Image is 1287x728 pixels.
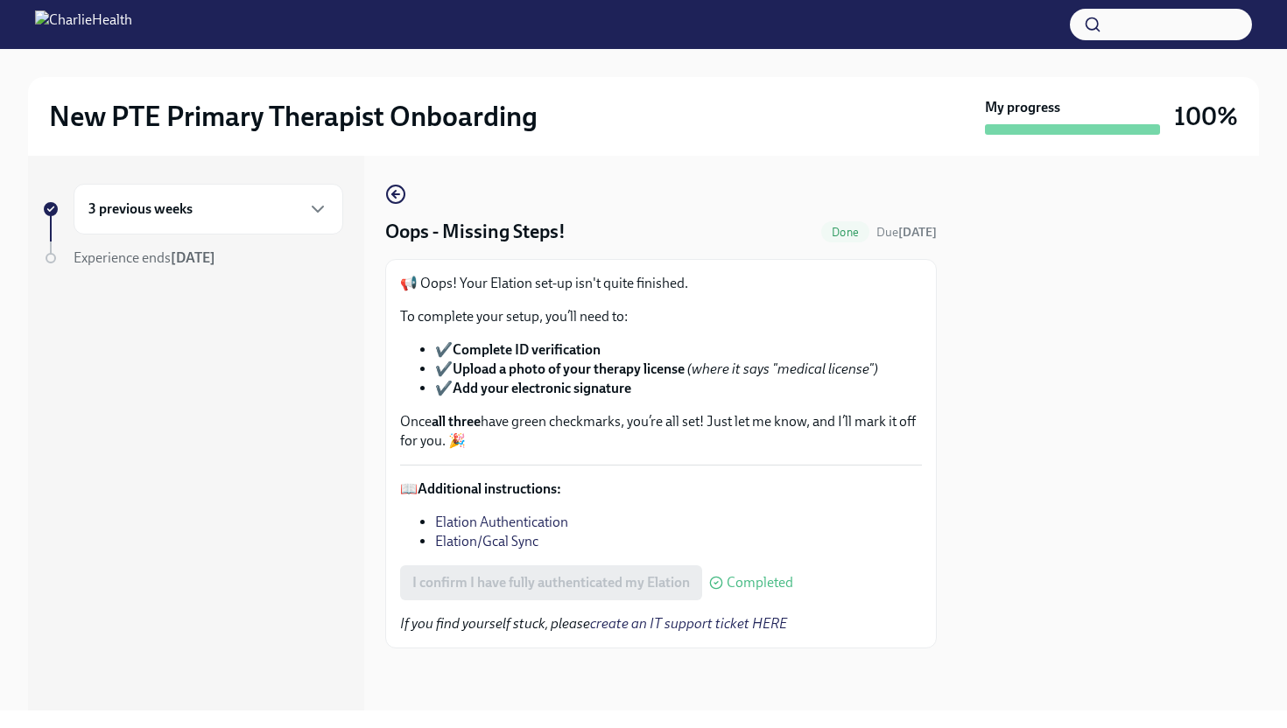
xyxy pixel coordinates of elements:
em: (where it says "medical license") [687,360,878,377]
strong: Additional instructions: [418,480,561,497]
strong: all three [432,413,481,430]
h2: New PTE Primary Therapist Onboarding [49,99,538,134]
span: Done [821,226,869,239]
li: ✔️ [435,379,922,398]
h3: 100% [1174,101,1238,132]
img: CharlieHealth [35,10,132,38]
p: To complete your setup, you’ll need to: [400,307,922,326]
p: 📖 [400,479,922,499]
span: Due [876,225,937,240]
a: Elation/Gcal Sync [435,533,538,549]
a: Elation Authentication [435,514,568,530]
p: Once have green checkmarks, you’re all set! Just let me know, and I’ll mark it off for you. 🎉 [400,412,922,451]
em: If you find yourself stuck, please [400,615,787,632]
strong: Upload a photo of your therapy license [453,360,685,377]
strong: My progress [985,98,1060,117]
div: 3 previous weeks [74,184,343,234]
span: August 28th, 2025 09:00 [876,224,937,241]
h6: 3 previous weeks [88,199,193,219]
li: ✔️ [435,360,922,379]
h4: Oops - Missing Steps! [385,219,566,245]
a: create an IT support ticket HERE [590,615,787,632]
li: ✔️ [435,340,922,360]
strong: [DATE] [898,225,937,240]
strong: Complete ID verification [453,341,601,358]
span: Completed [727,576,793,590]
strong: Add your electronic signature [453,380,631,396]
span: Experience ends [74,249,215,266]
strong: [DATE] [171,249,215,266]
p: 📢 Oops! Your Elation set-up isn't quite finished. [400,274,922,293]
